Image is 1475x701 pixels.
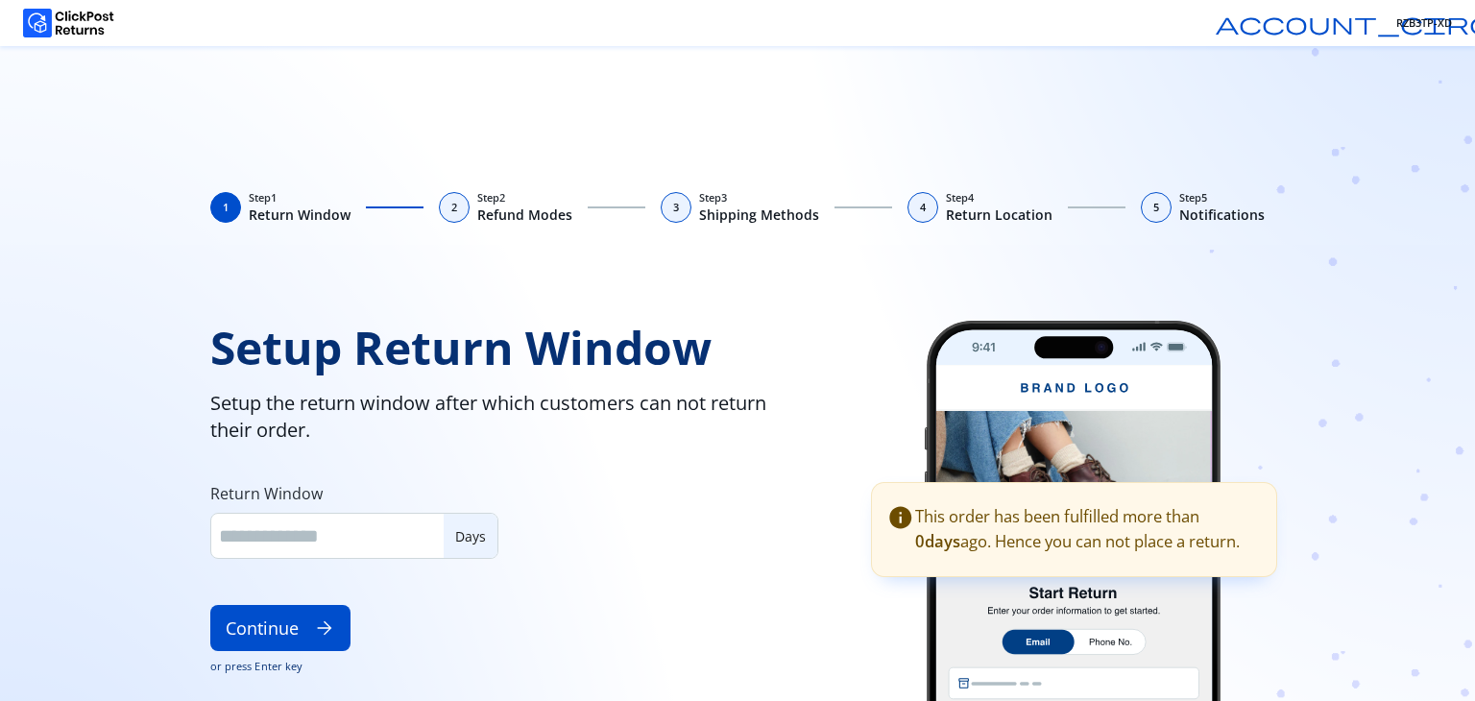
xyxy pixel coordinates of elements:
label: Return Window [210,482,498,505]
span: Refund Modes [477,205,572,225]
span: or press Enter key [210,659,810,674]
span: 4 [920,200,926,215]
span: Setup Return Window [210,321,810,375]
img: Logo [23,9,114,37]
button: Continuearrow_forward [210,605,351,651]
span: Step 2 [477,190,572,205]
span: Shipping Methods [699,205,820,225]
div: This order has been fulfilled more than ago. Hence you can not place a return. [915,504,1254,555]
span: 0 days [915,530,960,552]
span: 3 [673,200,679,215]
span: Step 3 [699,190,820,205]
span: 2 [451,200,457,215]
span: 5 [1153,200,1159,215]
span: arrow_forward [314,617,335,639]
span: Step 5 [1179,190,1265,205]
span: Notifications [1179,205,1265,225]
span: Setup the return window after which customers can not return their order. [210,390,810,444]
span: Step 4 [946,190,1053,205]
span: Return Window [249,205,351,225]
span: 1 [223,200,229,215]
span: RZB3TP-XD [1396,15,1452,31]
span: Return Location [946,205,1053,225]
div: Days [444,514,497,558]
span: Step 1 [249,190,351,205]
